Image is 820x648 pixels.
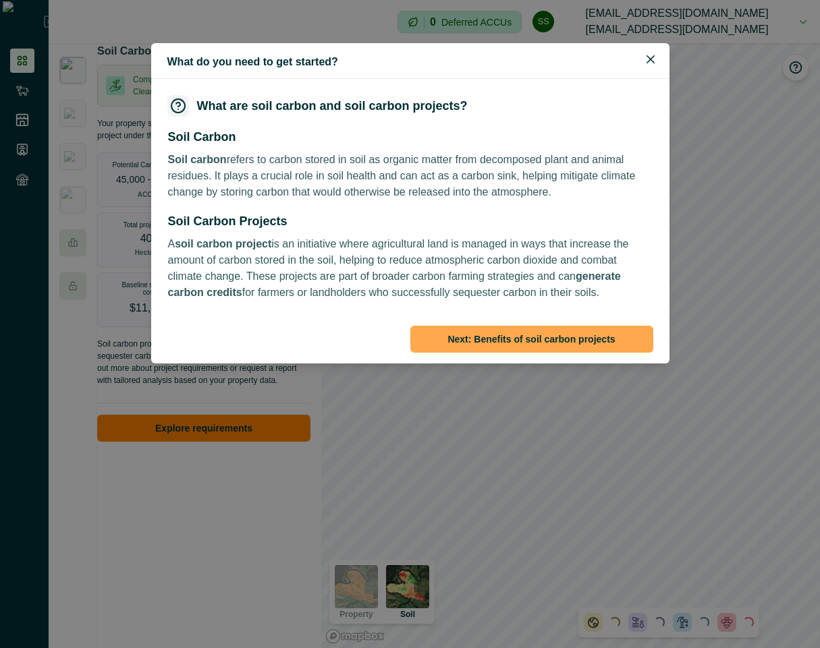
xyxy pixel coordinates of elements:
strong: Soil carbon [168,154,227,165]
p: refers to carbon stored in soil as organic matter from decomposed plant and animal residues. It p... [168,152,653,200]
button: Next: Benefits of soil carbon projects [410,326,653,353]
p: Soil Carbon Projects [168,212,288,231]
p: A is an initiative where agricultural land is managed in ways that increase the amount of carbon ... [168,236,653,301]
button: Close [640,49,661,70]
strong: generate carbon credits [168,270,621,298]
strong: soil carbon project [175,238,271,249]
header: What do you need to get started? [151,43,669,79]
h3: What are soil carbon and soil carbon projects? [197,100,468,112]
p: Soil Carbon [168,128,236,146]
